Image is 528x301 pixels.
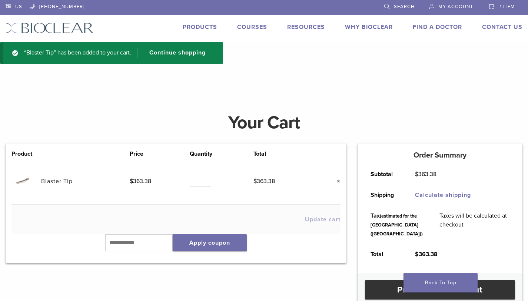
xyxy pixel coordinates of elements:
small: (estimated for the [GEOGRAPHIC_DATA] ([GEOGRAPHIC_DATA])) [371,213,423,237]
a: Calculate shipping [415,191,471,199]
span: $ [415,171,418,178]
a: Courses [237,23,267,31]
bdi: 363.38 [415,171,436,178]
th: Total [253,149,314,158]
a: Find A Doctor [413,23,462,31]
span: My Account [438,4,473,10]
th: Subtotal [362,164,407,185]
a: Products [183,23,217,31]
a: Proceed to checkout [365,280,515,300]
img: Bioclear [6,23,93,33]
a: Remove this item [331,176,341,186]
a: Back To Top [404,273,478,292]
td: Taxes will be calculated at checkout [431,205,518,244]
bdi: 363.38 [415,251,438,258]
button: Apply coupon [173,234,247,251]
a: Resources [287,23,325,31]
th: Tax [362,205,431,244]
a: Contact Us [482,23,522,31]
span: $ [130,178,133,185]
span: 1 item [500,4,515,10]
button: Update cart [305,216,341,222]
img: Blaster Tip [11,170,33,192]
span: $ [253,178,257,185]
th: Price [130,149,190,158]
bdi: 363.38 [130,178,151,185]
bdi: 363.38 [253,178,275,185]
th: Product [11,149,41,158]
h5: Order Summary [358,151,522,160]
a: Continue shopping [137,48,211,58]
a: Why Bioclear [345,23,393,31]
th: Shipping [362,185,407,205]
a: Blaster Tip [41,178,73,185]
span: $ [415,251,419,258]
th: Total [362,244,407,265]
th: Quantity [190,149,253,158]
span: Search [394,4,415,10]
